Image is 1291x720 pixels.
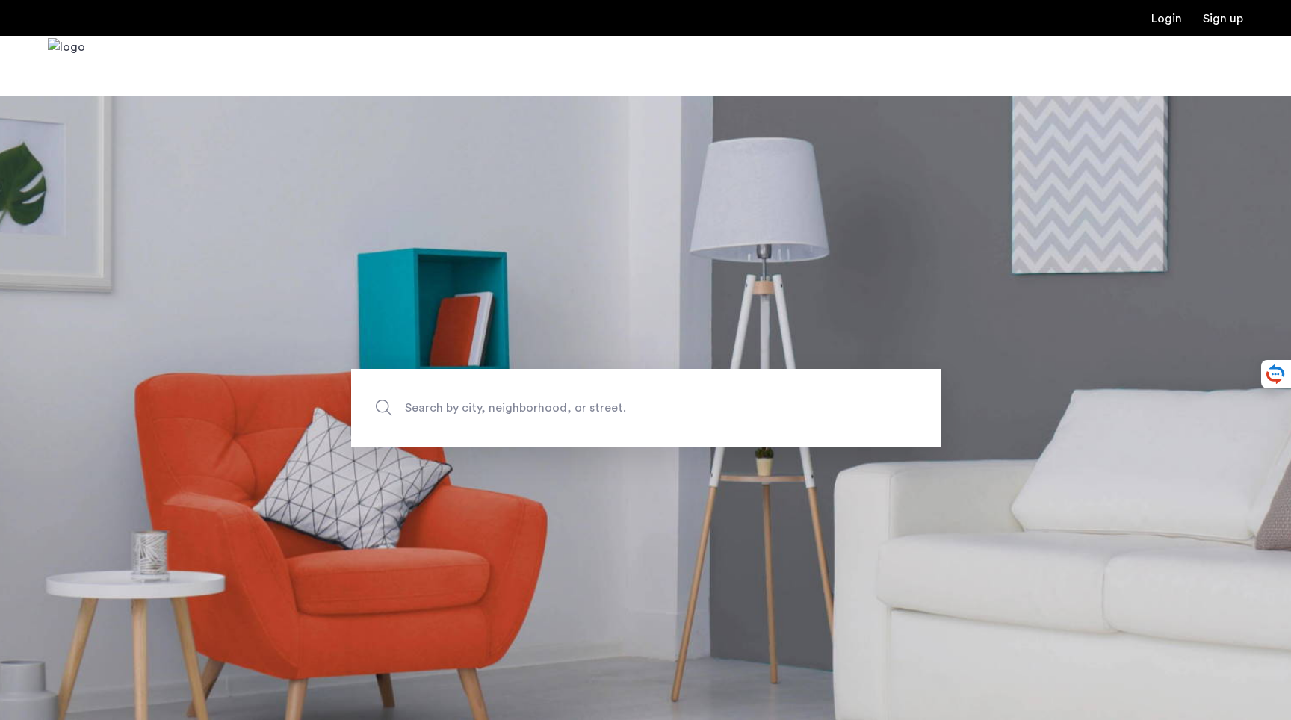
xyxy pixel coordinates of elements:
a: Registration [1203,13,1243,25]
a: Cazamio Logo [48,38,85,94]
input: Apartment Search [351,369,941,447]
a: Login [1151,13,1182,25]
img: logo [48,38,85,94]
span: Search by city, neighborhood, or street. [405,398,817,418]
